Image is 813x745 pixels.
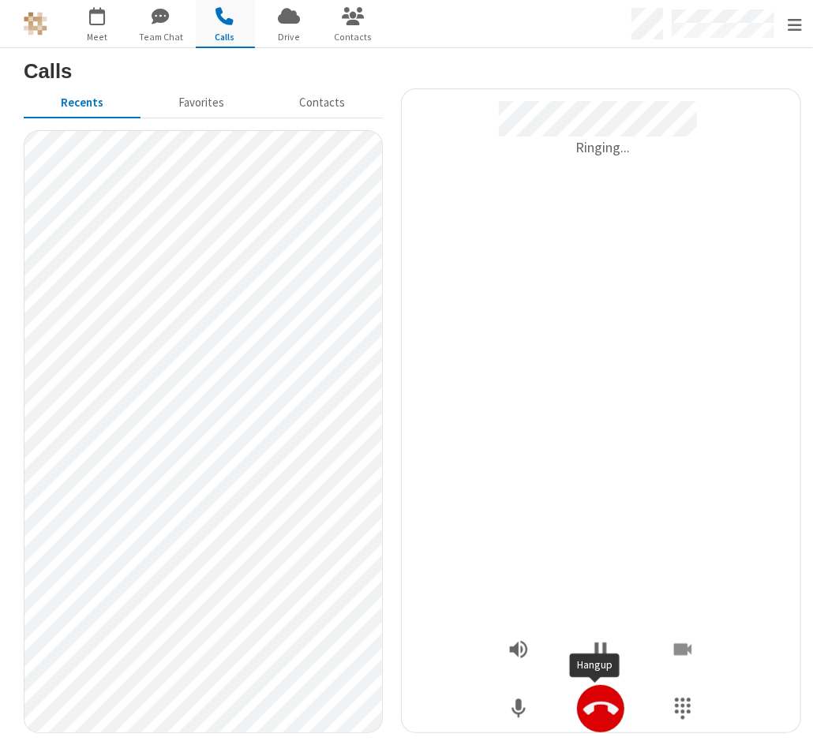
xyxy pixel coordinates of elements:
[774,704,801,734] iframe: Chat
[132,30,191,44] span: Team Chat
[196,30,255,44] span: Calls
[495,685,542,732] button: Mute
[24,12,47,36] img: iotum.​ucaas.​tech
[659,685,706,732] button: Show Dialpad
[24,60,801,82] h3: Calls
[577,626,624,673] button: Hold
[499,101,696,137] span: Caller ID Rex Chiu - Extension
[262,88,383,118] button: Contacts
[577,685,624,732] button: Hangup
[68,30,127,44] span: Meet
[495,626,542,673] button: Open menu
[324,30,383,44] span: Contacts
[141,88,262,118] button: Favorites
[575,137,630,158] span: Ringing...
[24,88,141,118] button: Recents
[260,30,319,44] span: Drive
